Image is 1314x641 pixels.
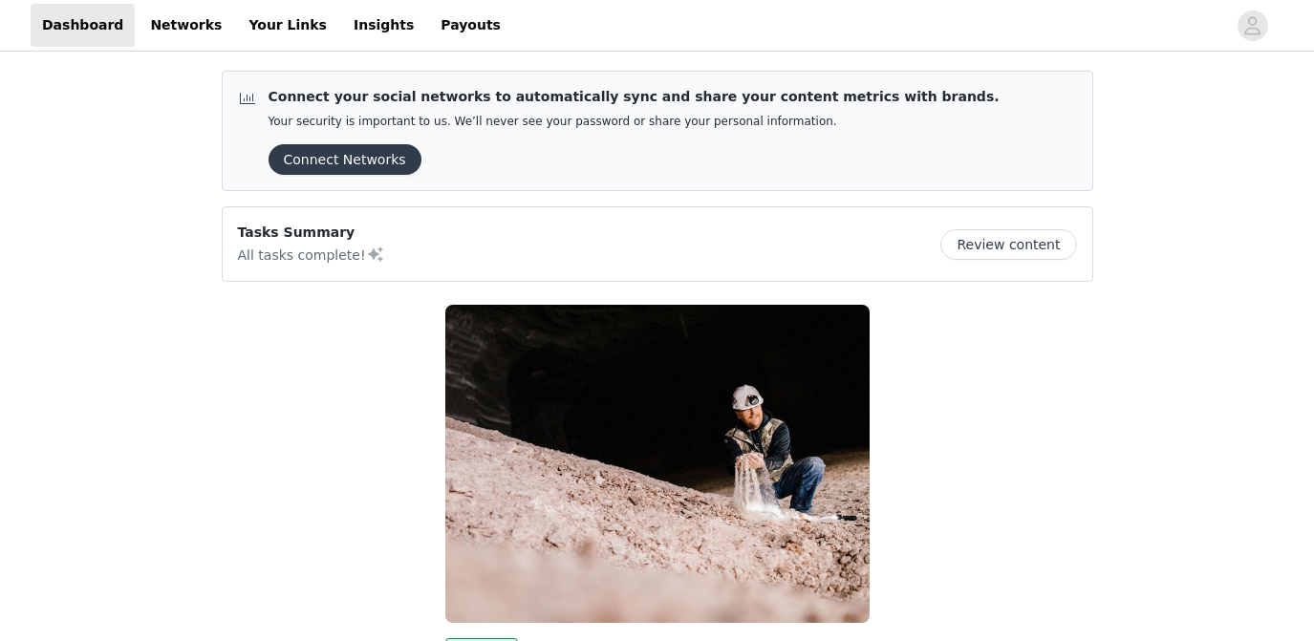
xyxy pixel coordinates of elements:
button: Review content [940,229,1076,260]
a: Payouts [429,4,512,47]
p: Connect your social networks to automatically sync and share your content metrics with brands. [269,87,1000,107]
a: Dashboard [31,4,135,47]
a: Insights [342,4,425,47]
a: Networks [139,4,233,47]
p: Tasks Summary [238,223,385,243]
p: Your security is important to us. We’ll never see your password or share your personal information. [269,115,1000,129]
div: avatar [1243,11,1261,41]
a: Your Links [237,4,338,47]
p: All tasks complete! [238,243,385,266]
button: Connect Networks [269,144,421,175]
img: Real Salt [445,305,870,623]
